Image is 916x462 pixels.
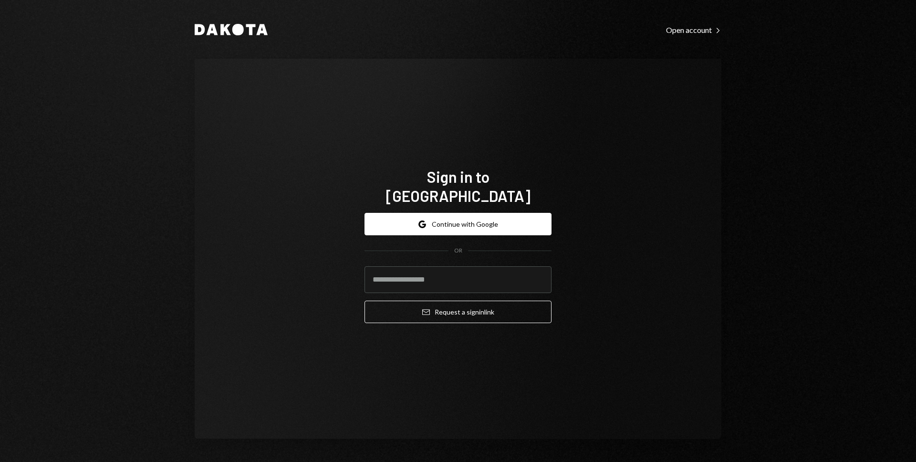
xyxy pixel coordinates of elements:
button: Continue with Google [364,213,552,235]
a: Open account [666,24,721,35]
div: Open account [666,25,721,35]
h1: Sign in to [GEOGRAPHIC_DATA] [364,167,552,205]
button: Request a signinlink [364,301,552,323]
div: OR [454,247,462,255]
